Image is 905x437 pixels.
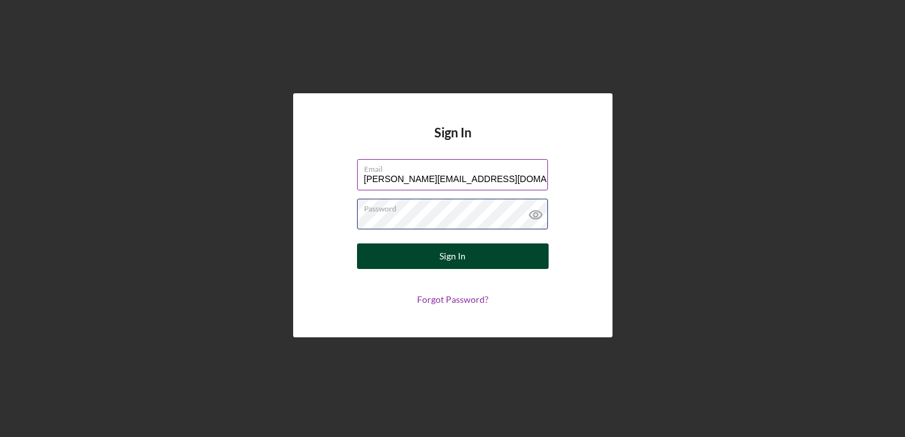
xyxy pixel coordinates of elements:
div: Sign In [439,243,466,269]
h4: Sign In [434,125,471,159]
a: Forgot Password? [417,294,489,305]
button: Sign In [357,243,549,269]
label: Email [364,160,548,174]
label: Password [364,199,548,213]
